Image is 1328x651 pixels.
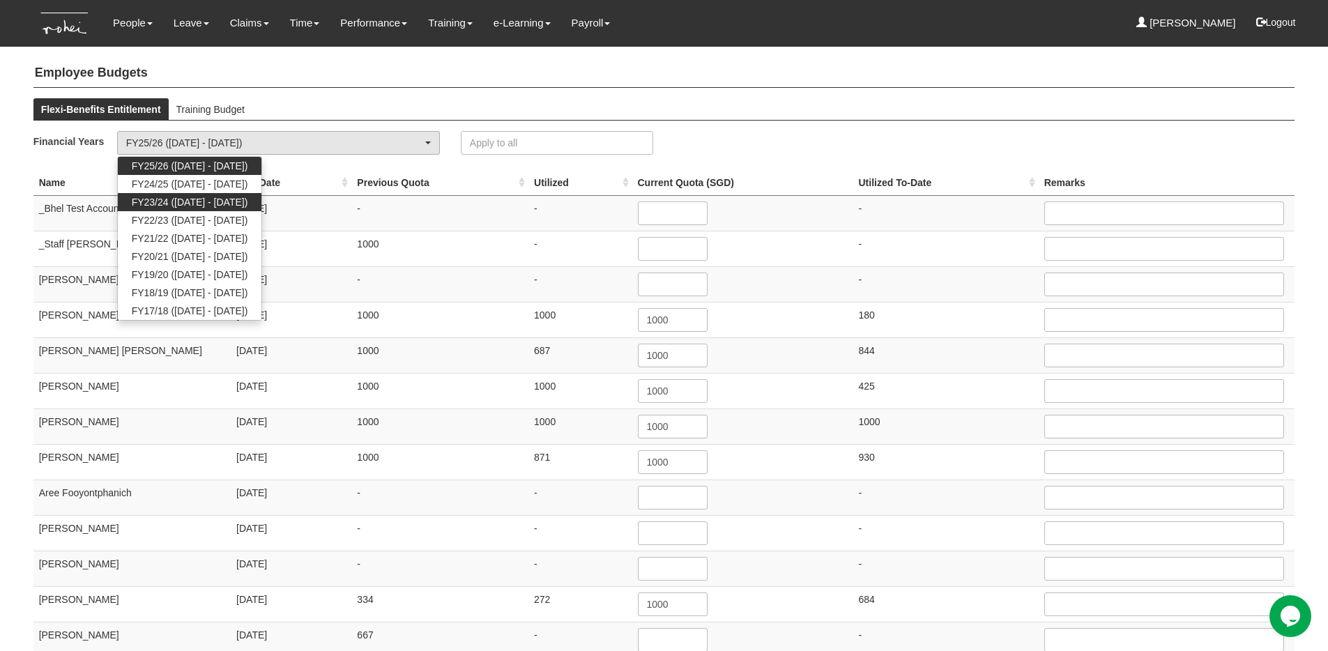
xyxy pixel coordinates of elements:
input: Apply to all [461,131,654,155]
th: Current Quota (SGD) [632,170,853,196]
td: 334 [351,586,528,622]
th: Utilized : activate to sort column ascending [528,170,632,196]
td: [PERSON_NAME] [33,444,231,480]
td: [PERSON_NAME] [33,551,231,586]
td: 180 [853,302,1039,337]
td: - [351,551,528,586]
td: - [528,515,632,551]
a: Payroll [572,7,611,39]
div: FY25/26 ([DATE] - [DATE]) [126,136,422,150]
td: 1000 [528,302,632,337]
td: [PERSON_NAME] [33,373,231,408]
td: [PERSON_NAME] [33,302,231,337]
span: FY20/21 ([DATE] - [DATE]) [132,250,248,263]
td: - [528,231,632,266]
td: [DATE] [231,266,351,302]
a: Training [428,7,473,39]
a: Flexi-Benefits Entitlement [33,98,169,121]
td: - [853,195,1039,231]
td: [DATE] [231,515,351,551]
td: 1000 [528,408,632,444]
td: 1000 [351,373,528,408]
span: FY22/23 ([DATE] - [DATE]) [132,213,248,227]
a: Claims [230,7,269,39]
a: Time [290,7,320,39]
td: - [528,266,632,302]
a: e-Learning [494,7,551,39]
a: Training Budget [169,98,252,121]
td: - [351,195,528,231]
span: FY25/26 ([DATE] - [DATE]) [132,159,248,173]
th: Join Date : activate to sort column ascending [231,170,351,196]
th: Name : activate to sort column descending [33,170,231,196]
td: - [528,480,632,515]
td: 1000 [351,231,528,266]
td: - [853,266,1039,302]
td: [DATE] [231,408,351,444]
td: [DATE] [231,231,351,266]
td: 1000 [853,408,1039,444]
td: - [351,266,528,302]
td: [DATE] [231,444,351,480]
td: 1000 [528,373,632,408]
td: 1000 [351,302,528,337]
td: - [528,551,632,586]
td: 1000 [351,444,528,480]
td: [DATE] [231,337,351,373]
a: Leave [174,7,209,39]
h4: Employee Budgets [33,59,1295,88]
td: 1000 [351,408,528,444]
span: FY19/20 ([DATE] - [DATE]) [132,268,248,282]
span: FY23/24 ([DATE] - [DATE]) [132,195,248,209]
a: [PERSON_NAME] [1136,7,1236,39]
span: FY17/18 ([DATE] - [DATE]) [132,304,248,318]
span: FY18/19 ([DATE] - [DATE]) [132,286,248,300]
td: [DATE] [231,302,351,337]
td: [DATE] [231,373,351,408]
td: [PERSON_NAME] [33,515,231,551]
th: Previous Quota : activate to sort column ascending [351,170,528,196]
td: Aree Fooyontphanich [33,480,231,515]
td: 844 [853,337,1039,373]
td: - [351,480,528,515]
span: FY21/22 ([DATE] - [DATE]) [132,231,248,245]
td: 684 [853,586,1039,622]
td: - [351,515,528,551]
td: [DATE] [231,195,351,231]
td: 687 [528,337,632,373]
td: 272 [528,586,632,622]
td: - [528,195,632,231]
td: - [853,231,1039,266]
td: [PERSON_NAME] [33,266,231,302]
a: Performance [340,7,407,39]
td: 930 [853,444,1039,480]
td: [PERSON_NAME] [33,586,231,622]
td: [PERSON_NAME] [33,408,231,444]
td: - [853,480,1039,515]
a: People [113,7,153,39]
td: _Staff [PERSON_NAME] [33,231,231,266]
span: FY24/25 ([DATE] - [DATE]) [132,177,248,191]
td: [DATE] [231,586,351,622]
td: 871 [528,444,632,480]
iframe: chat widget [1269,595,1314,637]
td: 1000 [351,337,528,373]
td: 425 [853,373,1039,408]
button: FY25/26 ([DATE] - [DATE]) [117,131,440,155]
th: Utilized To-Date : activate to sort column ascending [853,170,1039,196]
th: Remarks [1039,170,1295,196]
td: [DATE] [231,480,351,515]
td: - [853,551,1039,586]
button: Logout [1246,6,1306,39]
td: [DATE] [231,551,351,586]
td: - [853,515,1039,551]
label: Financial Years [33,131,117,151]
td: [PERSON_NAME] [PERSON_NAME] [33,337,231,373]
td: _Bhel Test Account [33,195,231,231]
